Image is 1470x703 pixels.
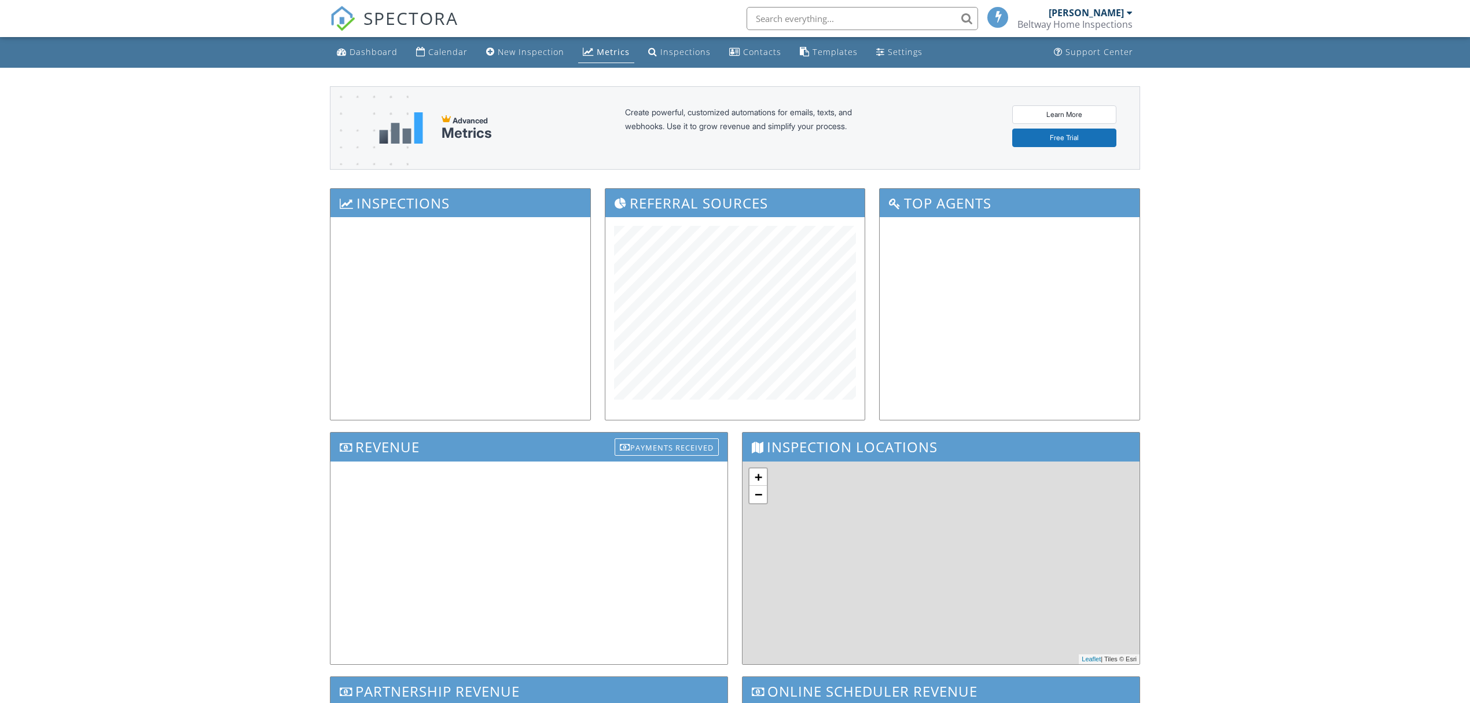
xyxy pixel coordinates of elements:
a: Payments Received [615,435,719,455]
input: Search everything... [747,7,978,30]
a: Leaflet [1082,656,1101,662]
a: Learn More [1012,105,1116,124]
img: advanced-banner-bg-f6ff0eecfa0ee76150a1dea9fec4b49f333892f74bc19f1b897a312d7a1b2ff3.png [330,87,409,215]
h3: Inspection Locations [743,433,1140,461]
div: Templates [813,46,858,57]
div: Payments Received [615,438,719,456]
img: The Best Home Inspection Software - Spectora [330,6,355,31]
a: Free Trial [1012,129,1116,147]
div: Metrics [597,46,630,57]
a: Support Center [1049,42,1138,63]
span: SPECTORA [363,6,458,30]
div: Metrics [442,125,492,141]
div: Support Center [1065,46,1133,57]
div: New Inspection [498,46,564,57]
a: New Inspection [482,42,569,63]
h3: Revenue [330,433,727,461]
a: Zoom in [749,468,767,486]
div: Beltway Home Inspections [1017,19,1133,30]
a: Templates [795,42,862,63]
div: [PERSON_NAME] [1049,7,1124,19]
div: Create powerful, customized automations for emails, texts, and webhooks. Use it to grow revenue a... [625,105,880,151]
div: Settings [888,46,923,57]
span: Advanced [453,116,488,125]
h3: Referral Sources [605,189,865,217]
a: Contacts [725,42,786,63]
a: SPECTORA [330,16,458,40]
a: Dashboard [332,42,402,63]
a: Inspections [644,42,715,63]
a: Settings [872,42,927,63]
a: Zoom out [749,486,767,503]
h3: Inspections [330,189,590,217]
div: Calendar [428,46,468,57]
div: Inspections [660,46,711,57]
a: Metrics [578,42,634,63]
a: Calendar [411,42,472,63]
img: metrics-aadfce2e17a16c02574e7fc40e4d6b8174baaf19895a402c862ea781aae8ef5b.svg [379,112,423,144]
div: Contacts [743,46,781,57]
div: Dashboard [350,46,398,57]
div: | Tiles © Esri [1079,654,1140,664]
h3: Top Agents [880,189,1140,217]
